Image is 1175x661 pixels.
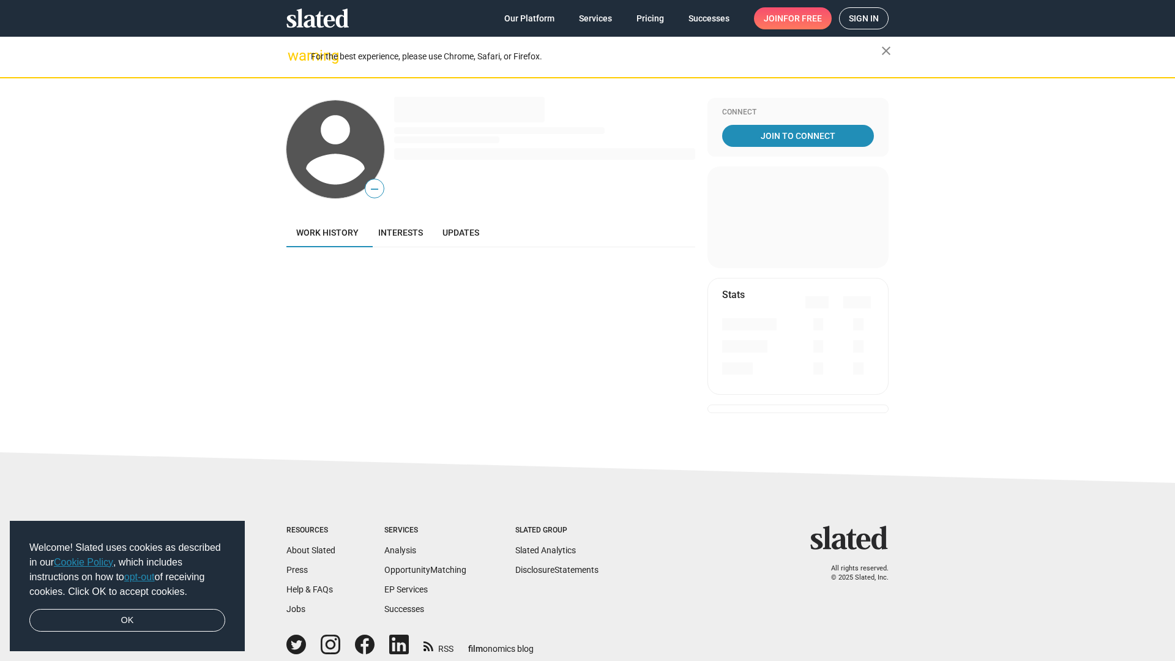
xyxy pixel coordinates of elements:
[722,108,874,118] div: Connect
[849,8,879,29] span: Sign in
[468,633,534,655] a: filmonomics blog
[384,545,416,555] a: Analysis
[288,48,302,63] mat-icon: warning
[722,288,745,301] mat-card-title: Stats
[384,584,428,594] a: EP Services
[296,228,359,237] span: Work history
[10,521,245,652] div: cookieconsent
[627,7,674,29] a: Pricing
[579,7,612,29] span: Services
[286,526,335,536] div: Resources
[286,604,305,614] a: Jobs
[722,125,874,147] a: Join To Connect
[29,540,225,599] span: Welcome! Slated uses cookies as described in our , which includes instructions on how to of recei...
[688,7,729,29] span: Successes
[679,7,739,29] a: Successes
[286,545,335,555] a: About Slated
[515,526,599,536] div: Slated Group
[468,644,483,654] span: film
[839,7,889,29] a: Sign in
[286,218,368,247] a: Work history
[725,125,871,147] span: Join To Connect
[423,636,453,655] a: RSS
[636,7,664,29] span: Pricing
[783,7,822,29] span: for free
[494,7,564,29] a: Our Platform
[124,572,155,582] a: opt-out
[54,557,113,567] a: Cookie Policy
[384,565,466,575] a: OpportunityMatching
[515,565,599,575] a: DisclosureStatements
[504,7,554,29] span: Our Platform
[818,564,889,582] p: All rights reserved. © 2025 Slated, Inc.
[384,604,424,614] a: Successes
[365,181,384,197] span: —
[368,218,433,247] a: Interests
[569,7,622,29] a: Services
[378,228,423,237] span: Interests
[29,609,225,632] a: dismiss cookie message
[442,228,479,237] span: Updates
[433,218,489,247] a: Updates
[286,584,333,594] a: Help & FAQs
[764,7,822,29] span: Join
[879,43,893,58] mat-icon: close
[286,565,308,575] a: Press
[754,7,832,29] a: Joinfor free
[515,545,576,555] a: Slated Analytics
[311,48,881,65] div: For the best experience, please use Chrome, Safari, or Firefox.
[384,526,466,536] div: Services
